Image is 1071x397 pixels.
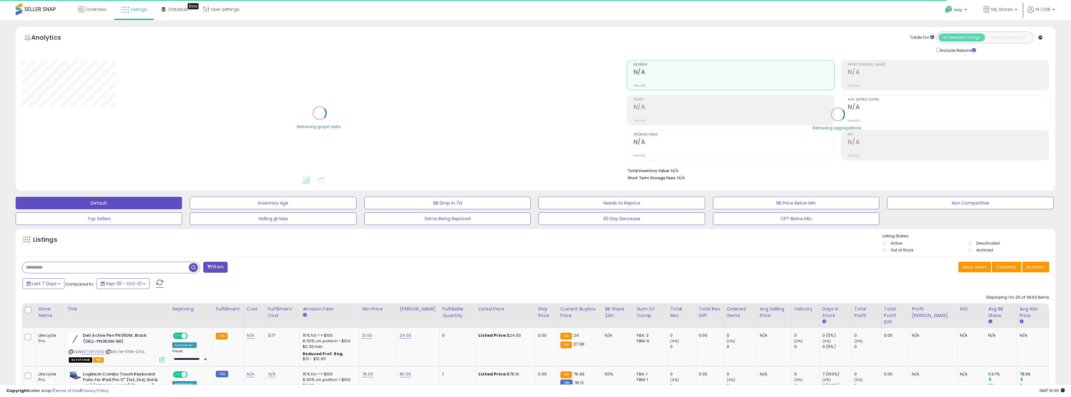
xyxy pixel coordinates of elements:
[364,212,531,225] button: Items Being Repriced
[86,6,106,12] span: Overview
[93,357,104,363] span: FBA
[303,333,355,338] div: 15% for <= $100
[960,306,983,312] div: ROI
[822,344,851,350] div: 0 (0%)
[203,262,228,273] button: Filters
[268,333,296,338] div: 3.17
[822,383,851,388] div: 7 (100%)
[297,124,342,129] div: Retrieving graph data..
[794,383,820,388] div: 0
[216,371,228,377] small: FBM
[31,33,73,43] h5: Analytics
[538,333,553,338] div: 0.00
[538,212,705,225] button: 30 Day Decrease
[988,306,1014,319] div: Avg BB Share
[442,371,471,377] div: 1
[131,6,147,12] span: Listings
[538,306,555,319] div: Ship Price
[854,383,881,388] div: 0
[976,241,1000,246] label: Deactivated
[303,338,355,344] div: 8.00% on portion > $100
[33,236,57,244] h5: Listings
[822,319,826,325] small: Days In Stock.
[400,371,411,377] a: 85.00
[303,306,357,312] div: Amazon Fees
[268,306,298,319] div: Fulfillment Cost
[560,371,572,378] small: FBA
[699,333,719,338] div: 0.00
[605,333,629,338] div: N/A
[247,371,254,377] a: N/A
[938,33,985,42] button: All Selected Listings
[960,371,981,377] div: N/A
[932,47,983,54] div: Include Returns
[912,333,952,338] div: N/A
[727,333,757,338] div: 0
[760,306,789,319] div: Avg Selling Price
[247,306,263,312] div: Cost
[713,197,879,209] button: BB Price Below Min
[794,306,817,312] div: Velocity
[172,342,197,348] div: Amazon AI *
[637,338,663,344] div: FBM: 6
[538,371,553,377] div: 0.00
[760,371,787,377] div: N/A
[822,339,831,344] small: (0%)
[65,281,94,287] span: Compared to:
[400,306,437,312] div: [PERSON_NAME]
[187,333,197,339] span: OFF
[813,125,863,131] div: Retrieving aggregations..
[69,371,81,380] img: 41w3Rr2AfPL._SL40_.jpg
[172,306,210,312] div: Repricing
[169,6,188,12] span: DataHub
[174,333,182,339] span: ON
[727,306,755,319] div: Ordered Items
[1020,319,1023,325] small: Avg Win Price.
[670,377,679,382] small: (0%)
[38,333,60,344] div: Lifecycle Pro
[1027,6,1055,20] a: Hi CGB
[605,371,629,377] div: 50%
[188,3,199,9] div: Tooltip anchor
[988,383,1017,388] div: 0%
[303,356,355,362] div: $10 - $10.90
[573,371,584,377] span: 79.99
[6,388,109,394] div: seller snap | |
[1020,371,1049,377] div: 78.99
[83,371,159,390] b: Logitech Combo Touch Keyboard Folio for iPad Pro 11" (1st, 2nd, 3rd & 4th) [PERSON_NAME] (Renewed)
[637,306,665,319] div: Num of Comp.
[727,339,735,344] small: (0%)
[172,349,208,363] div: Preset:
[362,332,372,339] a: 21.00
[1035,6,1050,12] span: Hi CGB
[992,262,1021,272] button: Columns
[727,383,757,388] div: 0
[760,333,787,338] div: N/A
[216,333,227,340] small: FBA
[303,312,306,318] small: Amazon Fees.
[1020,333,1044,338] div: N/A
[940,1,973,20] a: Help
[891,247,913,253] label: Out of Stock
[364,197,531,209] button: BB Drop in 7d
[891,241,902,246] label: Active
[988,371,1017,377] div: 11.67%
[53,388,80,394] a: Terms of Use
[960,333,981,338] div: N/A
[303,351,344,356] b: Reduced Prof. Rng.
[637,371,663,377] div: FBA: 1
[884,306,907,325] div: Total Profit Diff.
[794,344,820,350] div: 0
[560,341,572,348] small: FBA
[106,280,142,287] span: Sep-25 - Oct-01
[727,377,735,382] small: (0%)
[794,339,803,344] small: (0%)
[573,341,584,347] span: 27.99
[884,371,904,377] div: 0.00
[670,383,696,388] div: 0
[1022,262,1049,272] button: Actions
[82,349,104,355] a: B07SRFVWB2
[190,212,356,225] button: Selling @ Max
[81,388,109,394] a: Privacy Policy
[247,332,254,339] a: N/A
